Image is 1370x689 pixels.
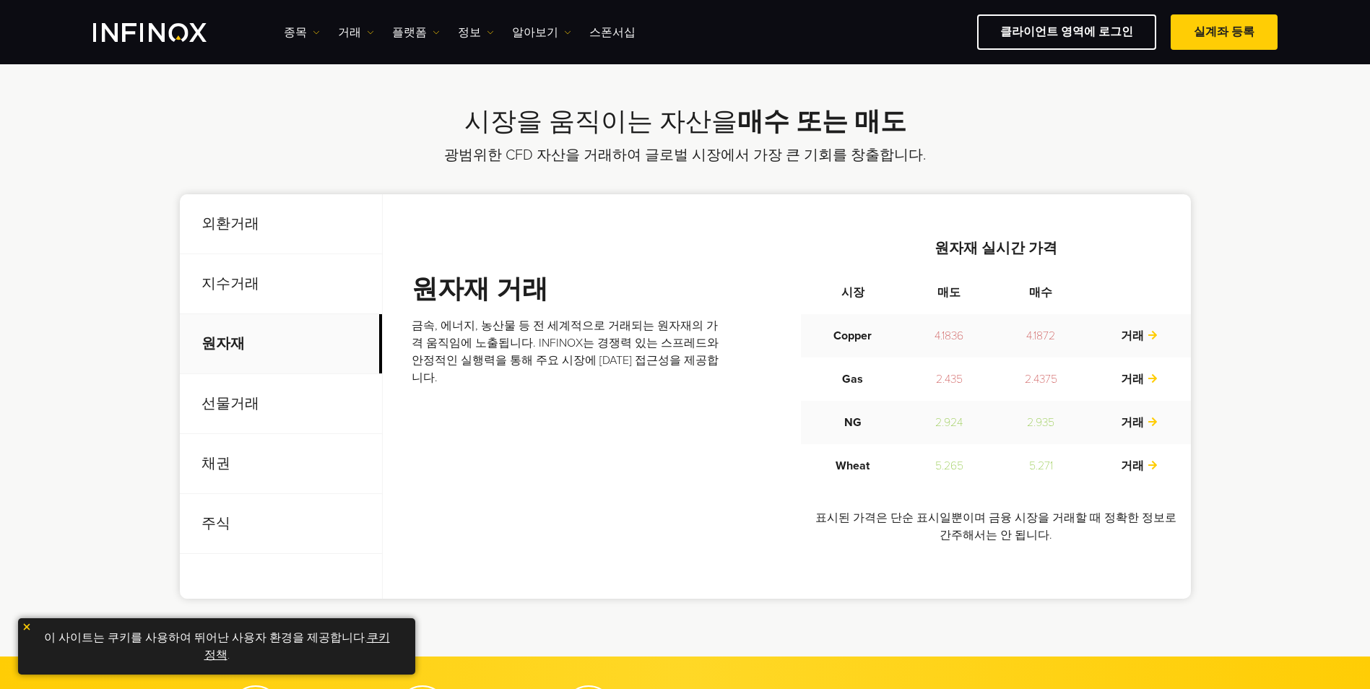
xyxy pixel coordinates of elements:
[1121,459,1158,473] a: 거래
[180,494,382,554] p: 주식
[512,24,571,41] a: 알아보기
[977,14,1156,50] a: 클라이언트 영역에 로그인
[180,374,382,434] p: 선물거래
[180,314,382,374] p: 원자재
[904,444,993,487] td: 5.265
[1121,415,1158,430] a: 거래
[93,23,240,42] a: INFINOX Logo
[904,401,993,444] td: 2.924
[801,444,904,487] td: Wheat
[392,24,440,41] a: 플랫폼
[801,271,904,314] th: 시장
[801,401,904,444] td: NG
[180,434,382,494] p: 채권
[180,194,382,254] p: 외환거래
[904,314,993,357] td: 4.1836
[994,357,1088,401] td: 2.4375
[22,622,32,632] img: yellow close icon
[904,357,993,401] td: 2.435
[1121,372,1158,386] a: 거래
[994,314,1088,357] td: 4.1872
[338,24,374,41] a: 거래
[737,106,906,137] strong: 매수 또는 매도
[180,254,382,314] p: 지수거래
[1121,329,1158,343] a: 거래
[994,401,1088,444] td: 2.935
[412,317,724,386] p: 금속, 에너지, 농산물 등 전 세계적으로 거래되는 원자재의 가격 움직임에 노출됩니다. INFINOX는 경쟁력 있는 스프레드와 안정적인 실행력을 통해 주요 시장에 [DATE] ...
[458,24,494,41] a: 정보
[904,271,993,314] th: 매도
[801,314,904,357] td: Copper
[994,444,1088,487] td: 5.271
[935,240,1057,257] strong: 원자재 실시간 가격
[412,274,548,305] strong: 원자재 거래
[994,271,1088,314] th: 매수
[1171,14,1278,50] a: 실계좌 등록
[25,625,408,667] p: 이 사이트는 쿠키를 사용하여 뛰어난 사용자 환경을 제공합니다. .
[801,509,1191,544] p: 표시된 가격은 단순 표시일뿐이며 금융 시장을 거래할 때 정확한 정보로 간주해서는 안 됩니다.
[801,357,904,401] td: Gas
[589,24,636,41] a: 스폰서십
[180,106,1191,138] h2: 시장을 움직이는 자산을
[351,145,1019,165] p: 광범위한 CFD 자산을 거래하여 글로벌 시장에서 가장 큰 기회를 창출합니다.
[284,24,320,41] a: 종목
